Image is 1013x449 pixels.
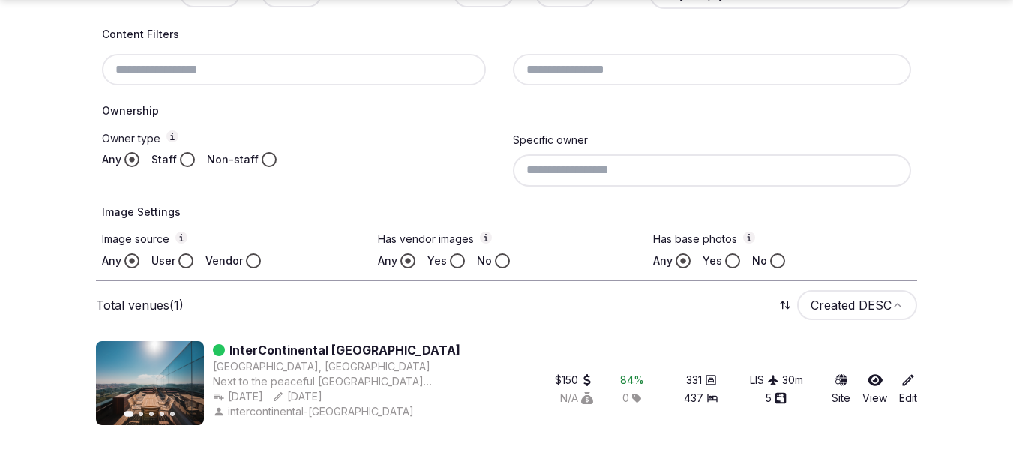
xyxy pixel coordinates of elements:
h4: Content Filters [102,27,911,42]
label: No [752,253,767,268]
span: 331 [686,373,702,388]
label: Any [653,253,673,268]
label: Has base photos [653,232,911,247]
label: Staff [151,152,177,167]
button: Go to slide 4 [160,412,164,416]
button: Go to slide 2 [139,412,143,416]
label: Any [102,253,121,268]
a: InterContinental [GEOGRAPHIC_DATA] [229,341,460,359]
label: Yes [703,253,722,268]
label: Yes [427,253,447,268]
label: User [151,253,175,268]
label: No [477,253,492,268]
button: $150 [555,373,593,388]
h4: Image Settings [102,205,911,220]
button: intercontinental-[GEOGRAPHIC_DATA] [213,404,417,419]
div: 30 m [782,373,803,388]
button: N/A [560,391,593,406]
span: 437 [684,391,703,406]
label: Owner type [102,130,501,146]
button: [DATE] [272,389,322,404]
button: Go to slide 1 [124,411,134,417]
label: Specific owner [513,133,588,146]
label: Image source [102,232,360,247]
a: View [862,373,887,406]
label: Any [378,253,397,268]
button: Has base photos [743,232,755,244]
div: Next to the peaceful [GEOGRAPHIC_DATA][PERSON_NAME], just above the [GEOGRAPHIC_DATA] and with vi... [213,374,506,389]
button: 30m [782,373,803,388]
span: 0 [622,391,629,406]
button: 331 [686,373,717,388]
button: Go to slide 5 [170,412,175,416]
button: Go to slide 3 [149,412,154,416]
a: Edit [899,373,917,406]
img: Featured image for InterContinental Lisbon [96,341,204,425]
button: [GEOGRAPHIC_DATA], [GEOGRAPHIC_DATA] [213,359,430,374]
label: Non-staff [207,152,259,167]
p: Total venues (1) [96,297,184,313]
label: Vendor [205,253,243,268]
h4: Ownership [102,103,911,118]
label: Any [102,152,121,167]
button: 5 [766,391,787,406]
div: 84 % [620,373,644,388]
button: Owner type [166,130,178,142]
label: Has vendor images [378,232,636,247]
button: [DATE] [213,389,263,404]
button: 437 [684,391,718,406]
button: LIS [750,373,779,388]
button: Has vendor images [480,232,492,244]
button: 84% [620,373,644,388]
a: Site [832,373,850,406]
button: Image source [175,232,187,244]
